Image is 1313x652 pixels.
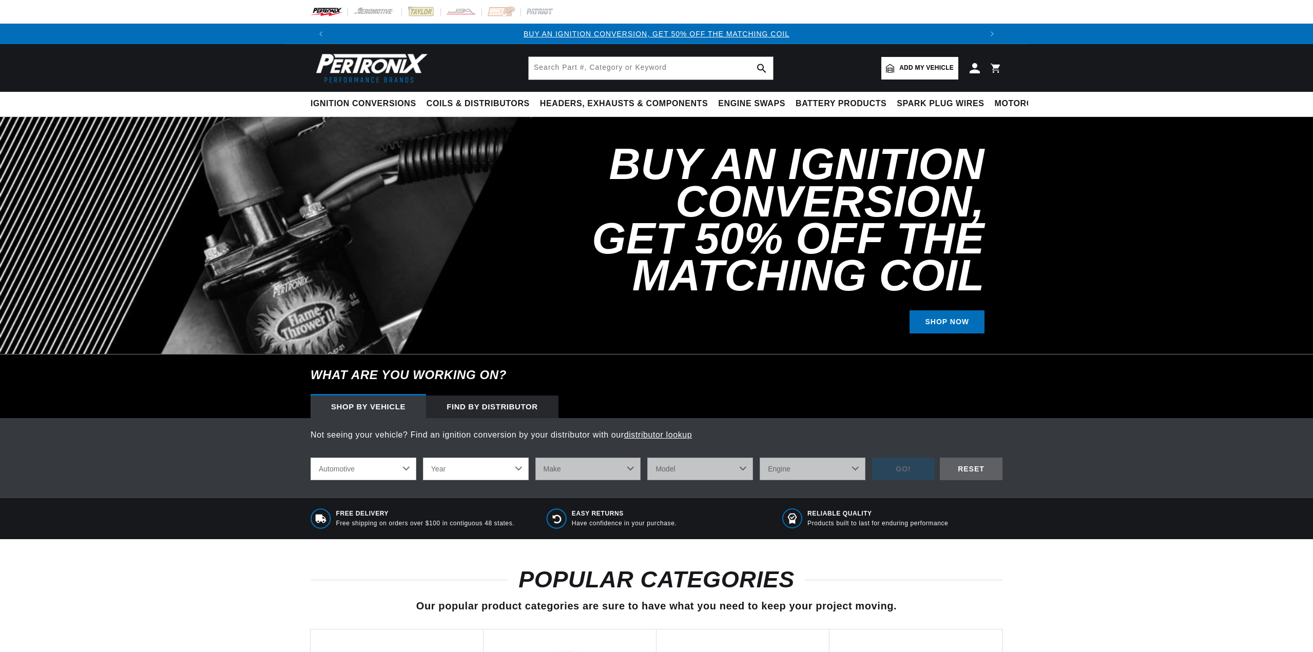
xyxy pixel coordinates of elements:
button: Translation missing: en.sections.announcements.next_announcement [982,24,1002,44]
span: Motorcycle [995,98,1056,109]
select: Make [535,458,641,480]
select: Ride Type [311,458,416,480]
a: BUY AN IGNITION CONVERSION, GET 50% OFF THE MATCHING COIL [524,30,789,38]
p: Free shipping on orders over $100 in contiguous 48 states. [336,519,515,528]
button: search button [750,57,773,80]
summary: Headers, Exhausts & Components [535,92,713,116]
span: Engine Swaps [718,98,785,109]
div: Find by Distributor [426,396,558,418]
span: Free Delivery [336,509,515,518]
a: distributor lookup [624,430,692,439]
div: RESET [940,458,1002,481]
p: Have confidence in your purchase. [572,519,677,528]
span: Spark Plug Wires [897,98,984,109]
select: Engine [760,458,865,480]
select: Model [647,458,753,480]
slideshow-component: Translation missing: en.sections.announcements.announcement_bar [285,24,1028,44]
div: Announcement [331,28,982,39]
button: Translation missing: en.sections.announcements.previous_announcement [311,24,331,44]
span: RELIABLE QUALITY [807,509,948,518]
summary: Coils & Distributors [421,92,535,116]
span: Headers, Exhausts & Components [540,98,708,109]
a: SHOP NOW [910,310,984,333]
h6: What are you working on? [285,354,1028,396]
p: Not seeing your vehicle? Find an ignition conversion by your distributor with our [311,428,1002,442]
span: Our popular product categories are sure to have what you need to keep your project moving. [416,600,897,611]
summary: Motorcycle [990,92,1061,116]
summary: Ignition Conversions [311,92,421,116]
span: Battery Products [796,98,886,109]
h2: Buy an Ignition Conversion, Get 50% off the Matching Coil [546,146,984,294]
summary: Spark Plug Wires [892,92,989,116]
img: Pertronix [311,50,429,86]
span: Easy Returns [572,509,677,518]
summary: Battery Products [790,92,892,116]
span: Ignition Conversions [311,98,416,109]
input: Search Part #, Category or Keyword [529,57,773,80]
span: Add my vehicle [899,63,954,73]
h2: POPULAR CATEGORIES [311,570,1002,589]
div: 1 of 3 [331,28,982,39]
summary: Engine Swaps [713,92,790,116]
div: Shop by vehicle [311,396,426,418]
select: Year [423,458,529,480]
span: Coils & Distributors [427,98,530,109]
a: Add my vehicle [881,57,958,80]
p: Products built to last for enduring performance [807,519,948,528]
